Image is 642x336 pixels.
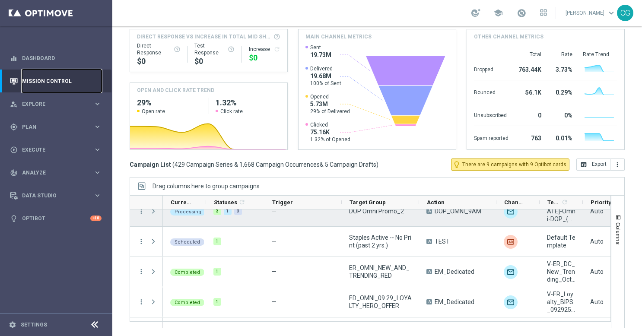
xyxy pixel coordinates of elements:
span: Channel [504,199,525,206]
span: Auto [590,238,604,245]
span: keyboard_arrow_down [607,8,616,18]
span: Processing [175,209,201,215]
div: Spam reported [474,130,509,144]
div: Dropped [474,62,509,76]
button: more_vert [137,207,145,215]
span: school [493,8,503,18]
button: lightbulb_outline There are 9 campaigns with 9 Optibot cards [451,158,569,171]
span: ED_OMNI_09.29_LOYALTY_HERO_OFFER [349,294,412,310]
div: Analyze [10,169,93,177]
a: [PERSON_NAME]keyboard_arrow_down [565,6,617,19]
button: play_circle_outline Execute keyboard_arrow_right [10,146,102,153]
div: Optimail [504,205,518,219]
div: +10 [90,216,102,221]
div: Unsubscribed [474,108,509,121]
button: open_in_browser Export [576,158,610,171]
span: Delivered [310,65,341,72]
h4: Other channel metrics [474,33,543,41]
div: Mission Control [10,78,102,85]
span: Scheduled [175,239,200,245]
div: $0 [194,56,235,67]
span: Drag columns here to group campaigns [153,183,260,190]
span: DOP Omni Promo_2 [349,207,404,215]
div: $0 [249,53,280,63]
span: Calculate column [560,197,568,207]
button: track_changes Analyze keyboard_arrow_right [10,169,102,176]
span: Completed [175,269,200,275]
colored-tag: Processing [170,207,206,216]
div: Row Groups [153,183,260,190]
span: Data Studio [22,193,93,198]
span: — [272,238,277,245]
h2: 29% [137,98,202,108]
button: gps_fixed Plan keyboard_arrow_right [10,124,102,130]
h4: Main channel metrics [305,33,372,41]
div: 0 [519,108,541,121]
multiple-options-button: Export to CSV [576,161,625,168]
img: Liveramp [504,235,518,249]
i: person_search [10,100,18,108]
div: Increase [249,46,280,53]
div: Press SPACE to select this row. [130,197,163,227]
span: 5 Campaign Drafts [325,161,376,168]
div: 56.1K [519,85,541,98]
i: keyboard_arrow_right [93,146,102,154]
span: V-ER_Loyalty_BIPS_092925_Offer [547,290,575,314]
div: $0 [137,56,181,67]
button: more_vert [610,158,625,171]
div: Dashboard [10,47,102,70]
span: 19.73M [310,51,331,59]
span: Trigger [272,199,293,206]
h4: OPEN AND CLICK RATE TREND [137,86,214,94]
span: Direct Response VS Increase In Total Mid Shipment Dotcom Transaction Amount [137,33,271,41]
span: 19.68M [310,72,341,80]
span: Explore [22,101,93,107]
a: Dashboard [22,47,102,70]
span: ( [172,161,175,168]
div: 1 [213,268,221,276]
i: refresh [238,199,245,206]
div: Test Response [194,42,235,56]
span: Completed [175,300,200,305]
span: TEST [435,238,450,245]
span: Opened [310,93,350,100]
i: keyboard_arrow_right [93,191,102,200]
div: 0.29% [552,85,572,98]
div: Mission Control [10,70,102,92]
i: refresh [273,46,280,53]
button: equalizer Dashboard [10,55,102,62]
span: There are 9 campaigns with 9 Optibot cards [462,161,566,168]
div: 3 [234,207,242,215]
div: CG [617,5,633,21]
colored-tag: Scheduled [170,238,204,246]
span: Execute [22,147,93,152]
div: lightbulb Optibot +10 [10,215,102,222]
h2: 1.32% [216,98,280,108]
div: Optibot [10,207,102,230]
button: more_vert [137,238,145,245]
a: Mission Control [22,70,102,92]
span: Current Status [171,199,191,206]
span: Templates [547,199,560,206]
div: person_search Explore keyboard_arrow_right [10,101,102,108]
div: Rate [552,51,572,58]
i: play_circle_outline [10,146,18,154]
div: 763 [519,130,541,144]
div: Plan [10,123,93,131]
i: keyboard_arrow_right [93,100,102,108]
span: Calculate column [237,197,245,207]
i: settings [9,321,16,329]
a: Settings [21,322,47,327]
i: gps_fixed [10,123,18,131]
span: Statuses [214,199,237,206]
i: more_vert [137,268,145,276]
i: open_in_browser [580,161,587,168]
i: keyboard_arrow_right [93,123,102,131]
span: Priority [591,199,611,206]
div: Press SPACE to select this row. [130,257,163,287]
